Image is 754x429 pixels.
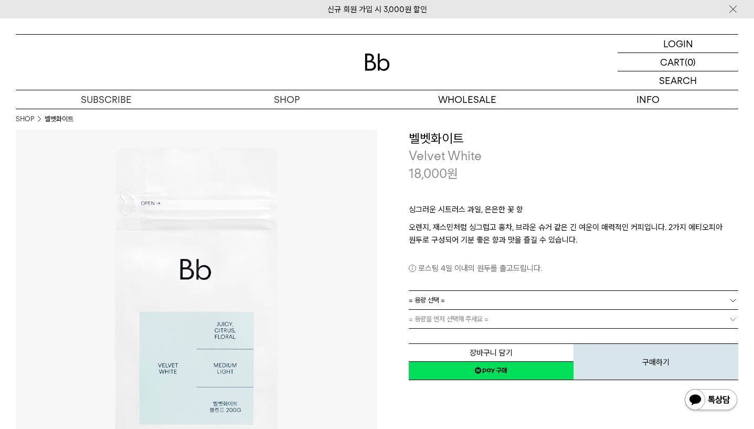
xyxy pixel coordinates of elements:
li: 벨벳화이트 [45,114,73,124]
h3: 벨벳화이트 [409,130,739,148]
p: 로스팅 4일 이내의 원두를 출고드립니다. [409,262,739,275]
p: LOGIN [663,35,693,53]
a: SHOP [16,114,34,124]
img: 로고 [365,54,390,71]
p: 18,000 [409,165,458,183]
p: WHOLESALE [377,90,558,109]
a: 새창 [409,361,574,380]
a: 신규 회원 가입 시 3,000원 할인 [327,5,427,14]
a: CART (0) [618,53,738,71]
button: 구매하기 [574,343,738,380]
span: = 용량 선택 = [409,291,445,309]
p: Velvet White [409,147,739,165]
span: 원 [447,166,458,181]
p: (0) [685,53,696,71]
p: 오렌지, 재스민처럼 싱그럽고 홍차, 브라운 슈거 같은 긴 여운이 매력적인 커피입니다. 2가지 에티오피아 원두로 구성되어 기분 좋은 향과 맛을 즐길 수 있습니다. [409,221,739,246]
a: LOGIN [618,35,738,53]
p: 싱그러운 시트러스 과일, 은은한 꽃 향 [409,203,739,221]
p: CART [660,53,685,71]
p: SEARCH [659,71,697,90]
button: 장바구니 담기 [409,343,574,362]
span: = 용량을 먼저 선택해 주세요 = [409,310,488,328]
a: SHOP [196,90,377,109]
p: INFO [558,90,738,109]
a: SUBSCRIBE [16,90,196,109]
img: 카카오톡 채널 1:1 채팅 버튼 [684,388,738,413]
